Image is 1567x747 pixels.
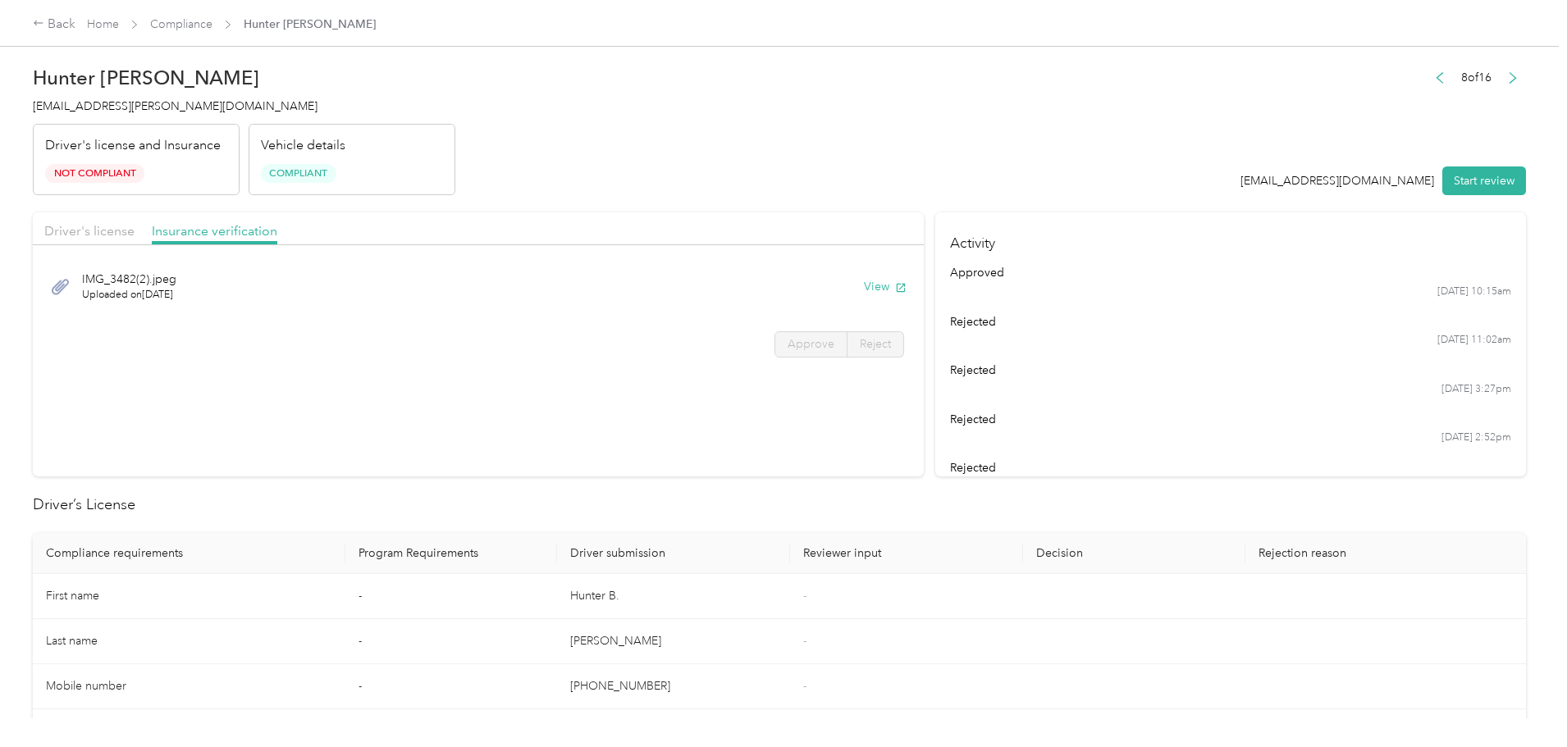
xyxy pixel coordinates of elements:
[33,533,345,574] th: Compliance requirements
[1245,533,1526,574] th: Rejection reason
[87,17,119,31] a: Home
[557,574,790,619] td: Hunter B.
[557,664,790,709] td: [PHONE_NUMBER]
[1475,655,1567,747] iframe: Everlance-gr Chat Button Frame
[803,679,806,693] span: -
[150,17,212,31] a: Compliance
[788,337,834,351] span: Approve
[1023,533,1245,574] th: Decision
[33,494,1526,516] h2: Driver’s License
[803,589,806,603] span: -
[803,634,806,648] span: -
[33,99,318,113] span: [EMAIL_ADDRESS][PERSON_NAME][DOMAIN_NAME]
[557,533,790,574] th: Driver submission
[345,533,557,574] th: Program Requirements
[864,278,907,295] button: View
[1441,430,1511,445] time: [DATE] 2:52pm
[950,362,1512,379] div: rejected
[950,264,1512,281] div: approved
[860,337,891,351] span: Reject
[950,411,1512,428] div: rejected
[1441,382,1511,397] time: [DATE] 3:27pm
[1437,285,1511,299] time: [DATE] 10:15am
[345,619,557,664] td: -
[244,16,376,33] span: Hunter [PERSON_NAME]
[1442,166,1526,195] button: Start review
[45,136,221,156] p: Driver's license and Insurance
[33,15,75,34] div: Back
[33,66,455,89] h2: Hunter [PERSON_NAME]
[45,164,144,183] span: Not Compliant
[345,574,557,619] td: -
[44,223,135,239] span: Driver's license
[345,664,557,709] td: -
[950,459,1512,476] div: rejected
[1240,172,1434,189] div: [EMAIL_ADDRESS][DOMAIN_NAME]
[152,223,277,239] span: Insurance verification
[33,664,345,709] td: Mobile number
[46,589,99,603] span: First name
[557,619,790,664] td: [PERSON_NAME]
[261,136,345,156] p: Vehicle details
[950,313,1512,330] div: rejected
[82,288,176,303] span: Uploaded on [DATE]
[261,164,336,183] span: Compliant
[1437,333,1511,348] time: [DATE] 11:02am
[790,533,1023,574] th: Reviewer input
[1461,69,1492,86] span: 8 of 16
[33,619,345,664] td: Last name
[82,271,176,288] span: IMG_3482(2).jpeg
[46,679,126,693] span: Mobile number
[46,634,98,648] span: Last name
[935,212,1526,264] h4: Activity
[33,574,345,619] td: First name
